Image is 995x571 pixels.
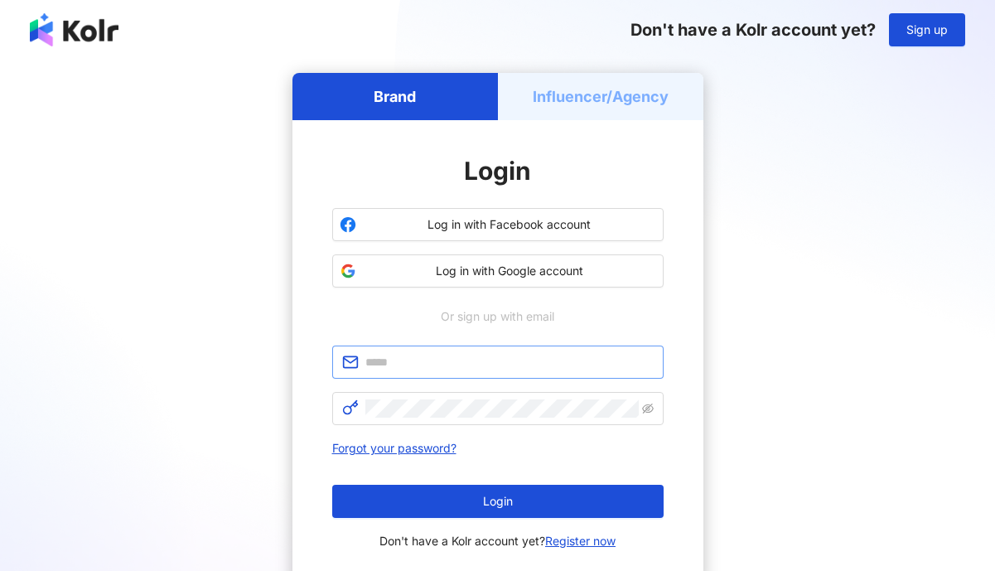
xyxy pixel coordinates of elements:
button: Log in with Google account [332,254,664,288]
span: Don't have a Kolr account yet? [630,20,876,40]
span: Login [483,495,513,508]
h5: Influencer/Agency [533,86,669,107]
span: Log in with Facebook account [363,216,656,233]
span: Sign up [906,23,948,36]
span: Or sign up with email [429,307,566,326]
span: Don't have a Kolr account yet? [379,531,616,551]
h5: Brand [374,86,416,107]
a: Register now [545,534,616,548]
button: Sign up [889,13,965,46]
button: Log in with Facebook account [332,208,664,241]
span: Log in with Google account [363,263,656,279]
span: eye-invisible [642,403,654,414]
a: Forgot your password? [332,441,456,455]
span: Login [464,156,531,186]
img: logo [30,13,118,46]
button: Login [332,485,664,518]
